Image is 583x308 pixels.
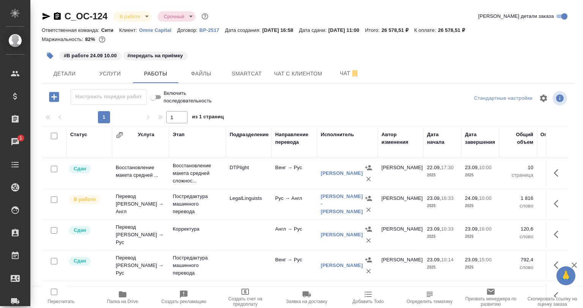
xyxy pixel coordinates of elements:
div: split button [472,93,534,104]
button: Здесь прячутся важные кнопки [549,195,567,213]
button: Назначить [363,162,374,173]
button: Здесь прячутся важные кнопки [549,287,567,305]
a: [PERSON_NAME] [321,170,363,176]
p: страница [503,171,533,179]
p: [DATE] 11:00 [328,27,365,33]
p: Omne Capital [139,27,177,33]
p: 26 578,51 ₽ [438,27,471,33]
a: C_OC-124 [65,11,107,21]
span: Чат с клиентом [274,69,322,79]
td: [PERSON_NAME] [378,191,423,217]
p: 120,6 [541,225,579,233]
button: Здесь прячутся важные кнопки [549,164,567,182]
p: В работе [74,196,96,203]
span: Заявка на доставку [286,299,327,304]
p: 15:00 [479,257,492,262]
button: Здесь прячутся важные кнопки [549,256,567,274]
span: Посмотреть информацию [553,91,569,105]
p: #передать на приёмку [128,52,183,60]
div: Исполнитель [321,131,354,138]
p: 1 816 [503,195,533,202]
button: Скопировать ссылку [53,12,62,21]
p: Дата создания: [225,27,262,33]
span: Детали [46,69,83,79]
p: 23.09, [465,257,479,262]
p: 22.09, [427,165,441,170]
p: слово [503,202,533,210]
button: Здесь прячутся важные кнопки [549,225,567,244]
td: Венг → Рус [271,160,317,187]
button: Добавить работу [44,89,65,105]
button: Назначить [363,193,374,204]
td: Рус → Англ [271,191,317,217]
p: слово [503,264,533,271]
p: Сдан [74,165,86,173]
div: Общий объем [503,131,533,146]
a: [PERSON_NAME] [321,232,363,237]
span: Работы [137,69,174,79]
span: Создать счет на предоплату [219,296,271,307]
p: Клиент: [119,27,139,33]
p: слово [503,233,533,240]
button: Пересчитать [30,287,92,308]
a: [PERSON_NAME] [321,262,363,268]
button: Создать счет на предоплату [214,287,276,308]
div: Автор изменения [381,131,419,146]
p: 2025 [427,171,457,179]
p: Корректура [173,225,222,233]
p: 792,4 [503,256,533,264]
td: Перевод [PERSON_NAME] → Англ [112,189,169,219]
button: 🙏 [556,266,575,285]
p: Дата сдачи: [299,27,328,33]
button: Удалить [363,266,374,277]
p: 2025 [427,202,457,210]
p: 10 [503,164,533,171]
p: 26 578,51 ₽ [381,27,414,33]
a: ВР-2517 [199,27,225,33]
span: Определить тематику [407,299,452,304]
span: Добавить Todo [353,299,384,304]
div: Направление перевода [275,131,313,146]
button: Создать рекламацию [153,287,215,308]
td: Венг → Рус [271,252,317,279]
div: Исполнитель выполняет работу [68,195,108,205]
p: 10:14 [441,257,454,262]
button: Призвать менеджера по развитию [460,287,522,308]
p: Итого: [365,27,381,33]
span: Пересчитать [47,299,74,304]
button: Скопировать ссылку для ЯМессенджера [42,12,51,21]
span: Скопировать ссылку на оценку заказа [526,296,578,307]
span: В работе 24.09 10.00 [58,52,122,58]
button: Удалить [363,204,374,215]
svg: Отписаться [350,69,359,78]
button: Добавить тэг [42,47,58,64]
td: Перевод [PERSON_NAME] → Рус [112,220,169,250]
button: Папка на Drive [92,287,153,308]
button: 3947.80 RUB; [97,35,107,44]
p: 24.09, [465,195,479,201]
td: [PERSON_NAME] [378,222,423,248]
p: Постредактура машинного перевода [173,193,222,215]
p: Постредактура машинного перевода [173,254,222,277]
td: Перевод [PERSON_NAME] → Рус [112,250,169,281]
p: 2025 [465,202,495,210]
p: 2025 [427,264,457,271]
p: #В работе 24.09 10.00 [64,52,117,60]
span: Услуги [92,69,128,79]
td: DTPlight [226,160,271,187]
p: К оплате: [414,27,438,33]
button: Добавить Todo [337,287,399,308]
p: 16:33 [441,195,454,201]
td: [PERSON_NAME] [378,252,423,279]
td: Англ → Рус [271,222,317,248]
p: 10:00 [479,165,492,170]
div: Менеджер проверил работу исполнителя, передает ее на следующий этап [68,256,108,266]
div: Менеджер проверил работу исполнителя, передает ее на следующий этап [68,164,108,174]
p: 120,6 [503,225,533,233]
p: 23.09, [465,226,479,232]
div: Услуга [138,131,154,138]
div: В работе [113,11,151,22]
span: 🙏 [559,268,572,284]
p: [DATE] 16:58 [262,27,299,33]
